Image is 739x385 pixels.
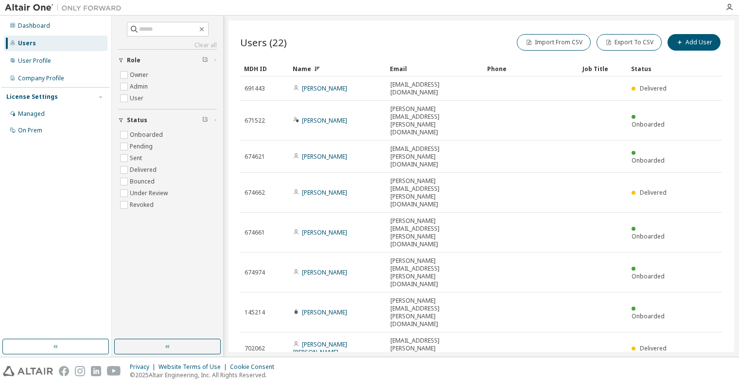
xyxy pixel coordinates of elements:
a: [PERSON_NAME] [302,308,347,316]
span: [PERSON_NAME][EMAIL_ADDRESS][PERSON_NAME][DOMAIN_NAME] [390,177,479,208]
span: Delivered [640,344,667,352]
label: Under Review [130,187,170,199]
label: Owner [130,69,150,81]
label: Sent [130,152,144,164]
span: Onboarded [632,232,665,240]
a: [PERSON_NAME] [302,228,347,237]
img: youtube.svg [107,366,121,376]
button: Add User [668,34,721,51]
a: [PERSON_NAME] [302,116,347,125]
span: Role [127,56,141,64]
span: 145214 [245,309,265,316]
span: [PERSON_NAME][EMAIL_ADDRESS][PERSON_NAME][DOMAIN_NAME] [390,217,479,248]
div: Dashboard [18,22,50,30]
button: Status [118,110,217,131]
label: Pending [130,141,155,152]
div: User Profile [18,57,51,65]
span: 702062 [245,345,265,352]
button: Import From CSV [517,34,591,51]
span: [EMAIL_ADDRESS][PERSON_NAME][DOMAIN_NAME] [390,145,479,168]
span: [PERSON_NAME][EMAIL_ADDRESS][PERSON_NAME][DOMAIN_NAME] [390,105,479,136]
div: Cookie Consent [230,363,280,371]
span: 674974 [245,269,265,276]
img: instagram.svg [75,366,85,376]
span: Clear filter [202,56,208,64]
span: Users (22) [240,36,287,49]
span: Delivered [640,188,667,197]
div: Company Profile [18,74,64,82]
div: Name [293,61,382,76]
span: 691443 [245,85,265,92]
div: MDH ID [244,61,285,76]
div: Users [18,39,36,47]
label: Revoked [130,199,156,211]
img: altair_logo.svg [3,366,53,376]
div: Managed [18,110,45,118]
div: License Settings [6,93,58,101]
a: [PERSON_NAME] [302,188,347,197]
div: Website Terms of Use [158,363,230,371]
span: Delivered [640,84,667,92]
label: Delivered [130,164,158,176]
a: [PERSON_NAME] [PERSON_NAME] [293,340,347,356]
label: User [130,92,145,104]
span: 674662 [245,189,265,197]
div: On Prem [18,127,42,134]
div: Status [631,61,672,76]
a: Clear all [118,41,217,49]
button: Role [118,50,217,71]
a: [PERSON_NAME] [302,268,347,276]
span: Clear filter [202,116,208,124]
label: Admin [130,81,150,92]
span: Onboarded [632,156,665,165]
img: Altair One [5,3,126,13]
div: Phone [487,61,575,76]
span: Onboarded [632,312,665,320]
span: [PERSON_NAME][EMAIL_ADDRESS][PERSON_NAME][DOMAIN_NAME] [390,257,479,288]
div: Privacy [130,363,158,371]
div: Job Title [582,61,623,76]
span: [EMAIL_ADDRESS][DOMAIN_NAME] [390,81,479,96]
span: [PERSON_NAME][EMAIL_ADDRESS][PERSON_NAME][DOMAIN_NAME] [390,297,479,328]
span: Onboarded [632,120,665,128]
a: [PERSON_NAME] [302,152,347,161]
span: [EMAIL_ADDRESS][PERSON_NAME][DOMAIN_NAME] [390,337,479,360]
span: Status [127,116,147,124]
span: Onboarded [632,272,665,280]
label: Onboarded [130,129,165,141]
span: 671522 [245,117,265,125]
img: linkedin.svg [91,366,101,376]
a: [PERSON_NAME] [302,84,347,92]
div: Email [390,61,479,76]
span: 674661 [245,229,265,237]
button: Export To CSV [597,34,662,51]
img: facebook.svg [59,366,69,376]
label: Bounced [130,176,157,187]
span: 674621 [245,153,265,161]
p: © 2025 Altair Engineering, Inc. All Rights Reserved. [130,371,280,379]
